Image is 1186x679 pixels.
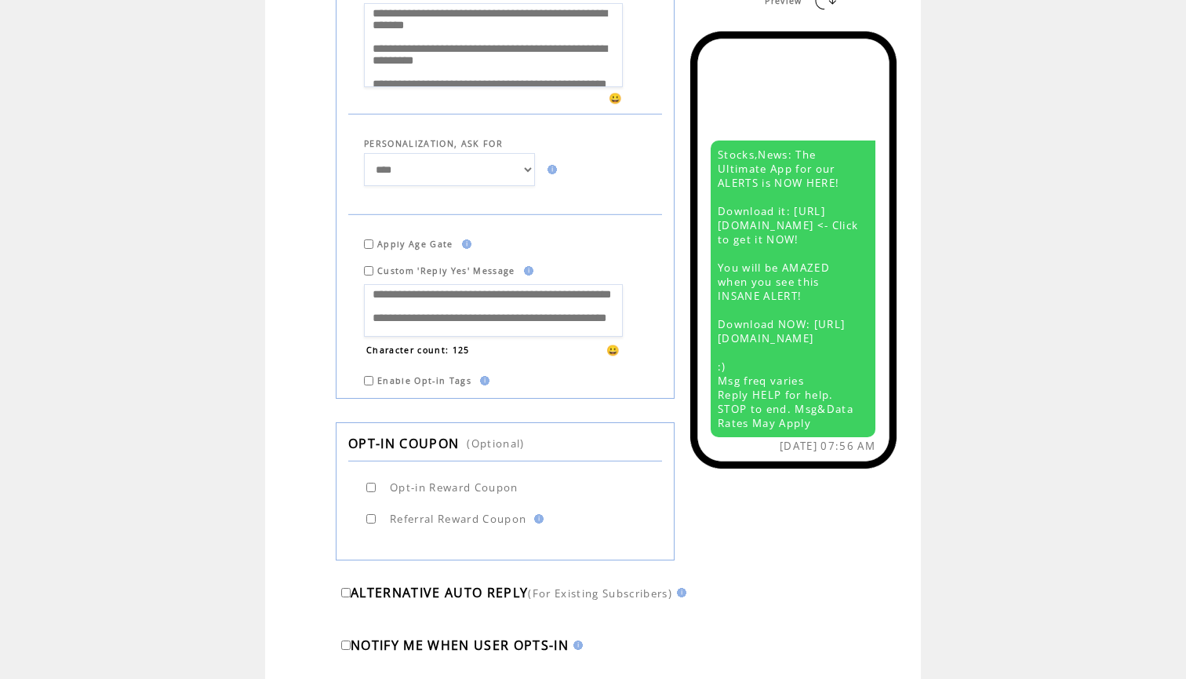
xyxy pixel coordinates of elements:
[543,165,557,174] img: help.gif
[390,480,518,495] span: Opt-in Reward Coupon
[351,584,528,601] span: ALTERNATIVE AUTO REPLY
[780,439,875,453] span: [DATE] 07:56 AM
[467,436,524,451] span: (Optional)
[366,345,470,356] span: Character count: 125
[569,641,583,650] img: help.gif
[528,586,672,601] span: (For Existing Subscribers)
[475,376,489,385] img: help.gif
[457,239,471,249] img: help.gif
[364,138,503,149] span: PERSONALIZATION, ASK FOR
[351,637,569,654] span: NOTIFY ME WHEN USER OPTS-IN
[348,435,459,452] span: OPT-IN COUPON
[377,375,471,386] span: Enable Opt-in Tags
[529,514,544,524] img: help.gif
[718,148,858,430] span: Stocks,News: The Ultimate App for our ALERTS is NOW HERE! Download it: [URL][DOMAIN_NAME] <- Clic...
[390,512,526,526] span: Referral Reward Coupon
[606,343,620,357] span: 😀
[377,239,453,250] span: Apply Age Gate
[609,91,623,105] span: 😀
[672,588,686,597] img: help.gif
[519,266,533,276] img: help.gif
[377,265,515,276] span: Custom 'Reply Yes' Message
